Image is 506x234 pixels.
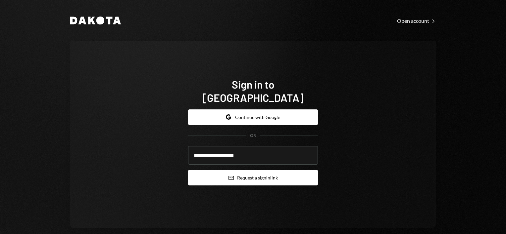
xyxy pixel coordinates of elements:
div: Open account [397,18,436,24]
h1: Sign in to [GEOGRAPHIC_DATA] [188,78,318,104]
div: OR [250,133,256,138]
button: Continue with Google [188,109,318,125]
button: Request a signinlink [188,170,318,185]
a: Open account [397,17,436,24]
